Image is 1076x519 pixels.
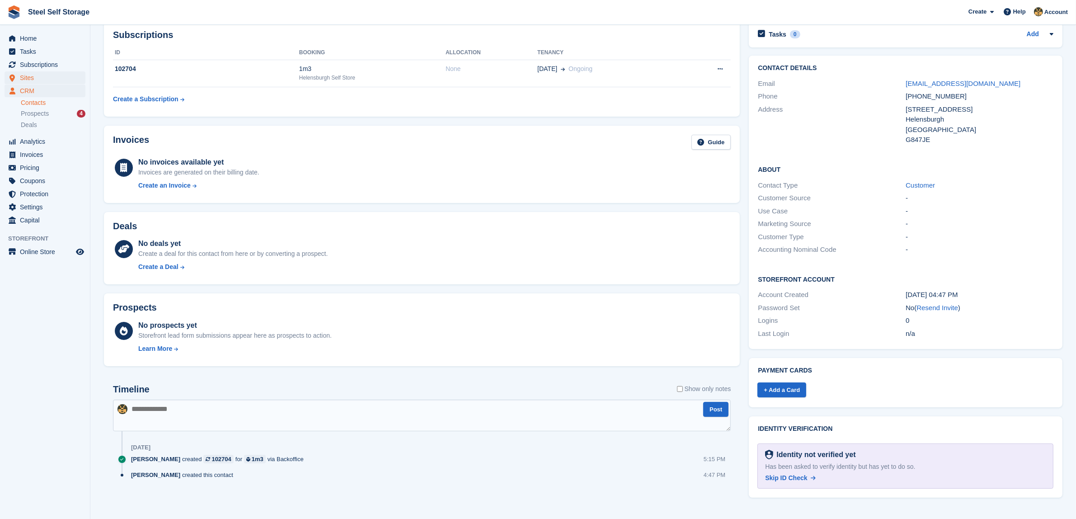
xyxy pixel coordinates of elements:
div: - [906,193,1053,203]
a: Resend Invite [916,304,958,311]
label: Show only notes [677,384,731,394]
span: Protection [20,188,74,200]
div: - [906,245,1053,255]
span: Settings [20,201,74,213]
span: [PERSON_NAME] [131,455,180,463]
div: Use Case [758,206,906,217]
div: 4:47 PM [704,471,725,479]
span: Invoices [20,148,74,161]
th: Booking [299,46,446,60]
div: - [906,232,1053,242]
a: Customer [906,181,935,189]
a: 102704 [203,455,233,463]
span: Analytics [20,135,74,148]
a: + Add a Card [757,382,806,397]
h2: Identity verification [758,425,1053,433]
div: Account Created [758,290,906,300]
h2: Subscriptions [113,30,731,40]
a: menu [5,58,85,71]
th: ID [113,46,299,60]
a: Guide [691,135,731,150]
div: - [906,206,1053,217]
div: Phone [758,91,906,102]
div: 102704 [113,64,299,74]
h2: Deals [113,221,137,231]
div: [DATE] [131,444,150,451]
a: 1m3 [244,455,266,463]
a: Learn More [138,344,332,354]
div: Marketing Source [758,219,906,229]
div: Learn More [138,344,172,354]
div: Contact Type [758,180,906,191]
div: Create an Invoice [138,181,191,190]
div: Storefront lead form submissions appear here as prospects to action. [138,331,332,340]
div: [GEOGRAPHIC_DATA] [906,125,1053,135]
span: Prospects [21,109,49,118]
div: [STREET_ADDRESS] [906,104,1053,115]
a: Create a Deal [138,262,328,272]
div: 1m3 [252,455,263,463]
div: [PHONE_NUMBER] [906,91,1053,102]
span: [PERSON_NAME] [131,471,180,479]
a: menu [5,175,85,187]
span: Skip ID Check [765,474,807,481]
div: Customer Source [758,193,906,203]
div: Accounting Nominal Code [758,245,906,255]
span: Create [968,7,987,16]
input: Show only notes [677,384,683,394]
div: Identity not verified yet [773,449,856,460]
div: Password Set [758,303,906,313]
button: Post [703,402,728,417]
img: James Steel [117,404,127,414]
div: G847JE [906,135,1053,145]
a: menu [5,32,85,45]
span: Coupons [20,175,74,187]
div: No [906,303,1053,313]
a: menu [5,201,85,213]
a: Prospects 4 [21,109,85,118]
div: Helensburgh [906,114,1053,125]
div: 1m3 [299,64,446,74]
a: Preview store [75,246,85,257]
a: menu [5,214,85,226]
h2: Contact Details [758,65,1053,72]
h2: Storefront Account [758,274,1053,283]
a: menu [5,161,85,174]
a: Deals [21,120,85,130]
div: Create a deal for this contact from here or by converting a prospect. [138,249,328,259]
a: menu [5,45,85,58]
div: 4 [77,110,85,118]
span: Ongoing [569,65,592,72]
img: Identity Verification Ready [765,450,773,460]
div: Logins [758,316,906,326]
div: 102704 [211,455,231,463]
div: Create a Deal [138,262,179,272]
a: Skip ID Check [765,473,816,483]
span: Account [1044,8,1068,17]
a: Create a Subscription [113,91,184,108]
h2: Timeline [113,384,150,395]
div: 0 [906,316,1053,326]
a: menu [5,85,85,97]
a: Steel Self Storage [24,5,93,19]
div: Invoices are generated on their billing date. [138,168,259,177]
span: [DATE] [537,64,557,74]
div: Email [758,79,906,89]
h2: About [758,165,1053,174]
h2: Invoices [113,135,149,150]
img: stora-icon-8386f47178a22dfd0bd8f6a31ec36ba5ce8667c1dd55bd0f319d3a0aa187defe.svg [7,5,21,19]
img: James Steel [1034,7,1043,16]
div: n/a [906,329,1053,339]
span: Subscriptions [20,58,74,71]
h2: Prospects [113,302,157,313]
h2: Tasks [769,30,786,38]
a: [EMAIL_ADDRESS][DOMAIN_NAME] [906,80,1020,87]
div: [DATE] 04:47 PM [906,290,1053,300]
a: Contacts [21,99,85,107]
div: No prospects yet [138,320,332,331]
div: 0 [790,30,800,38]
a: menu [5,135,85,148]
a: menu [5,188,85,200]
div: No invoices available yet [138,157,259,168]
a: menu [5,148,85,161]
